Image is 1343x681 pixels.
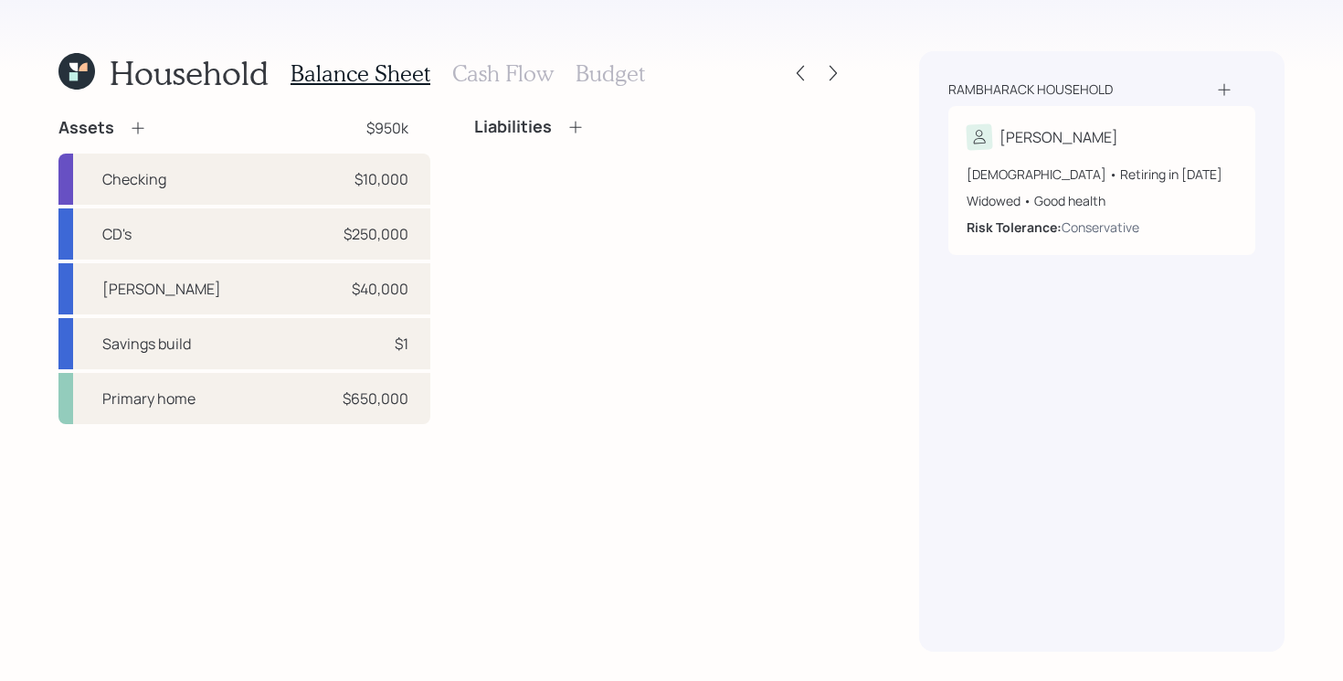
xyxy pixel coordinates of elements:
div: Widowed • Good health [967,191,1237,210]
div: Conservative [1062,218,1139,237]
h4: Liabilities [474,117,552,137]
b: Risk Tolerance: [967,218,1062,236]
div: $950k [366,117,408,139]
div: Rambharack household [948,80,1113,99]
h3: Cash Flow [452,60,554,87]
h3: Balance Sheet [291,60,430,87]
div: [DEMOGRAPHIC_DATA] • Retiring in [DATE] [967,165,1237,184]
div: $40,000 [352,278,408,300]
h1: Household [110,53,269,92]
div: $1 [395,333,408,355]
div: $10,000 [354,168,408,190]
div: CD's [102,223,132,245]
div: $650,000 [343,388,408,410]
div: [PERSON_NAME] [102,278,221,300]
h3: Budget [576,60,645,87]
div: [PERSON_NAME] [999,126,1118,148]
h4: Assets [58,118,114,138]
div: Primary home [102,388,196,410]
div: Savings build [102,333,191,355]
div: $250,000 [344,223,408,245]
div: Checking [102,168,166,190]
